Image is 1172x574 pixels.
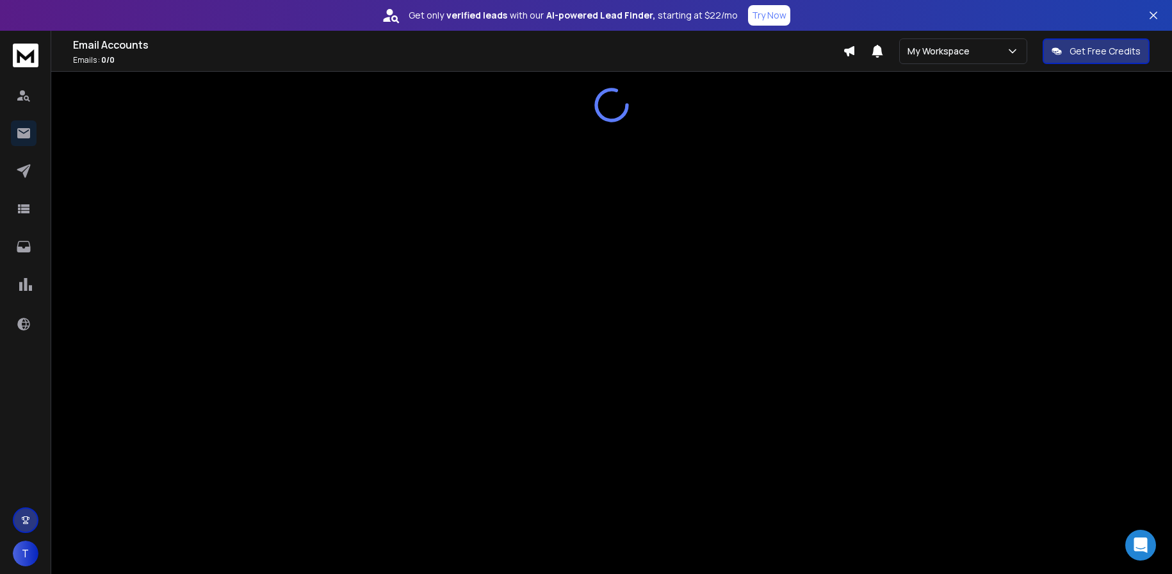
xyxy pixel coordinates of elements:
strong: AI-powered Lead Finder, [546,9,655,22]
button: T [13,541,38,566]
p: Get only with our starting at $22/mo [409,9,738,22]
strong: verified leads [446,9,507,22]
div: Open Intercom Messenger [1125,530,1156,561]
p: My Workspace [907,45,975,58]
p: Emails : [73,55,843,65]
p: Try Now [752,9,786,22]
img: logo [13,44,38,67]
h1: Email Accounts [73,37,843,53]
button: Try Now [748,5,790,26]
button: Get Free Credits [1043,38,1150,64]
p: Get Free Credits [1070,45,1141,58]
span: 0 / 0 [101,54,115,65]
